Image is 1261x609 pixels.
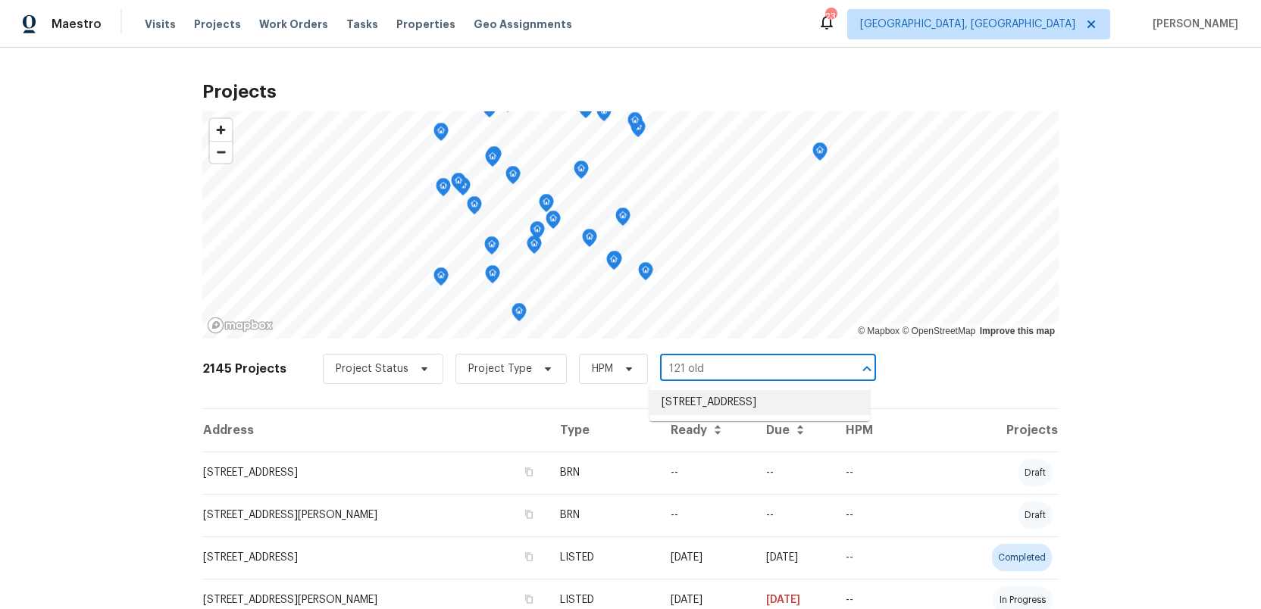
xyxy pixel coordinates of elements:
[485,265,500,289] div: Map marker
[607,251,622,274] div: Map marker
[485,148,500,172] div: Map marker
[436,178,451,201] div: Map marker
[336,361,408,376] span: Project Status
[259,17,328,32] span: Work Orders
[834,451,962,494] td: --
[659,409,754,451] th: Ready
[474,17,572,32] span: Geo Assignments
[962,409,1059,451] th: Projects
[578,100,593,123] div: Map marker
[834,409,962,451] th: HPM
[649,390,870,415] li: [STREET_ADDRESS]
[527,236,542,259] div: Map marker
[202,361,286,376] h2: 2145 Projects
[467,196,482,220] div: Map marker
[468,361,532,376] span: Project Type
[346,19,378,30] span: Tasks
[202,494,548,536] td: [STREET_ADDRESS][PERSON_NAME]
[451,173,466,196] div: Map marker
[194,17,241,32] span: Projects
[858,326,900,336] a: Mapbox
[522,550,536,564] button: Copy Address
[992,544,1052,571] div: completed
[834,494,962,536] td: --
[627,112,643,136] div: Map marker
[202,536,548,579] td: [STREET_ADDRESS]
[522,592,536,606] button: Copy Address
[207,317,274,334] a: Mapbox homepage
[860,17,1075,32] span: [GEOGRAPHIC_DATA], [GEOGRAPHIC_DATA]
[548,451,659,494] td: BRN
[530,221,545,245] div: Map marker
[548,494,659,536] td: BRN
[659,536,754,579] td: [DATE]
[396,17,455,32] span: Properties
[145,17,176,32] span: Visits
[548,536,659,579] td: LISTED
[754,409,834,451] th: Due
[52,17,102,32] span: Maestro
[522,465,536,479] button: Copy Address
[638,262,653,286] div: Map marker
[433,267,449,291] div: Map marker
[980,326,1055,336] a: Improve this map
[659,494,754,536] td: --
[582,229,597,252] div: Map marker
[660,358,834,381] input: Search projects
[1018,501,1052,529] div: draft
[484,236,499,260] div: Map marker
[210,141,232,163] button: Zoom out
[754,451,834,494] td: --
[202,451,548,494] td: [STREET_ADDRESS]
[1147,17,1238,32] span: [PERSON_NAME]
[596,103,612,126] div: Map marker
[202,84,1059,99] h2: Projects
[522,507,536,521] button: Copy Address
[606,251,621,275] div: Map marker
[487,146,502,170] div: Map marker
[574,161,589,184] div: Map marker
[825,9,836,24] div: 23
[615,208,630,231] div: Map marker
[754,536,834,579] td: [DATE]
[592,361,613,376] span: HPM
[659,451,754,494] td: --
[856,358,878,379] button: Close
[1018,459,1052,486] div: draft
[754,494,834,536] td: --
[505,166,521,189] div: Map marker
[202,409,548,451] th: Address
[210,142,232,163] span: Zoom out
[546,211,561,234] div: Map marker
[210,119,232,141] button: Zoom in
[902,326,975,336] a: OpenStreetMap
[834,536,962,579] td: --
[548,409,659,451] th: Type
[539,194,554,217] div: Map marker
[433,123,449,146] div: Map marker
[812,142,828,166] div: Map marker
[512,303,527,326] div: Map marker
[202,111,1059,339] canvas: Map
